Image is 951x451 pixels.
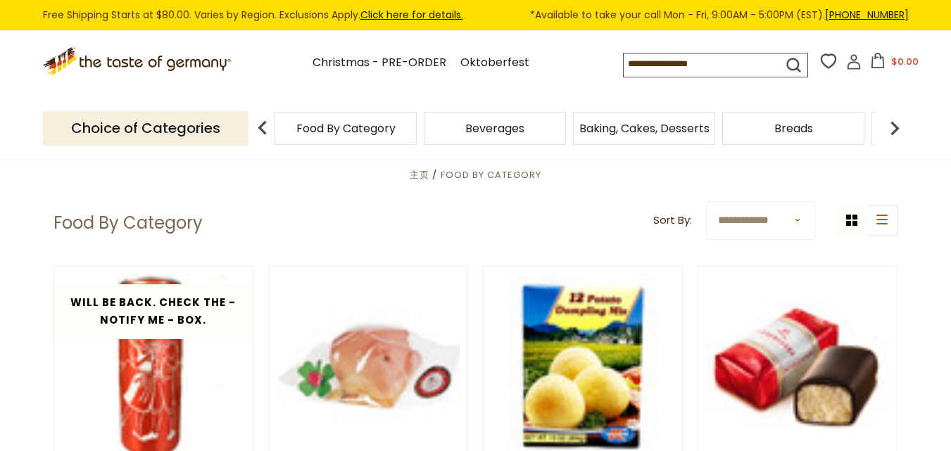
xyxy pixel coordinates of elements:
a: 主页 [410,168,429,182]
span: $0.00 [891,55,919,68]
div: Free Shipping Starts at $80.00. Varies by Region. Exclusions Apply. [43,7,909,23]
img: Niederegger "Classics Petit" Dark Chocolate Covered Marzipan Loaf, 15g [698,292,898,440]
a: Food By Category [441,168,541,182]
a: Beverages [465,123,524,134]
a: Oktoberfest [460,53,529,72]
img: next arrow [881,114,909,142]
h1: Food By Category [53,212,203,234]
a: Food By Category [296,123,396,134]
label: Sort By: [653,212,692,229]
a: Christmas - PRE-ORDER [313,53,446,72]
a: [PHONE_NUMBER] [825,8,909,22]
p: Choice of Categories [43,111,248,146]
a: Baking, Cakes, Desserts [579,123,710,134]
a: Breads [774,123,813,134]
a: Click here for details. [360,8,463,22]
img: previous arrow [248,114,277,142]
button: $0.00 [864,53,924,74]
span: *Available to take your call Mon - Fri, 9:00AM - 5:00PM (EST). [530,7,909,23]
